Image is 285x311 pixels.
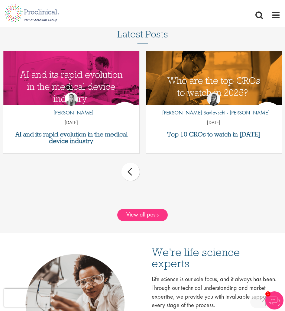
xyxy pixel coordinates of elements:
p: [PERSON_NAME] Savlovschi - [PERSON_NAME] [158,109,270,117]
a: View all posts [117,209,168,221]
a: Hannah Burke [PERSON_NAME] [49,92,93,120]
a: Top 10 CROs to watch in [DATE] [149,131,279,138]
img: AI and Its Impact on the Medical Device Industry | Proclinical [3,51,139,122]
p: [PERSON_NAME] [49,109,93,117]
a: Theodora Savlovschi - Wicks [PERSON_NAME] Savlovschi - [PERSON_NAME] [158,92,270,120]
p: [DATE] [3,119,139,126]
a: AI and its rapid evolution in the medical device industry [6,131,136,144]
p: [DATE] [146,119,282,126]
span: 1 [265,291,270,297]
img: Top 10 CROs 2025 | Proclinical [146,51,282,122]
iframe: reCAPTCHA [4,289,82,307]
img: Chatbot [265,291,283,309]
div: prev [121,163,140,181]
a: Link to a post [3,51,139,105]
img: Hannah Burke [65,92,78,106]
img: Theodora Savlovschi - Wicks [207,92,220,106]
h3: We're life science experts [152,246,278,269]
h3: Latest Posts [117,29,168,43]
a: Link to a post [146,51,282,105]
